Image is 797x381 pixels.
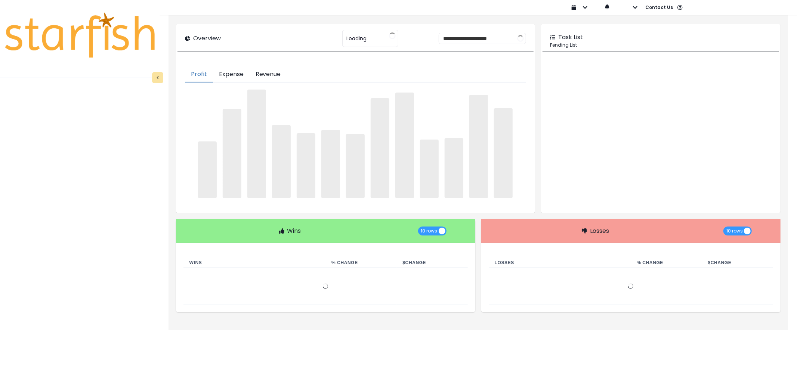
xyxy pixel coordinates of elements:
button: Expense [213,67,250,82]
span: ‌ [297,133,315,198]
p: Pending List [550,42,772,49]
span: 10 rows [726,227,743,235]
span: ‌ [395,93,414,198]
p: Losses [590,227,609,235]
button: Profit [185,67,213,82]
span: ‌ [420,140,439,199]
span: 10 rows [421,227,438,235]
p: Wins [287,227,301,235]
span: ‌ [321,130,340,198]
th: Wins [183,258,326,268]
th: $ Change [702,258,773,268]
span: ‌ [494,108,513,199]
button: Revenue [250,67,287,82]
th: % Change [325,258,396,268]
span: ‌ [247,90,266,198]
span: ‌ [272,125,291,199]
th: % Change [631,258,702,268]
span: ‌ [346,134,365,198]
span: Loading [346,31,367,46]
p: Overview [193,34,221,43]
span: ‌ [445,138,463,198]
span: ‌ [371,98,389,198]
th: Losses [489,258,631,268]
span: ‌ [469,95,488,199]
p: Task List [558,33,583,42]
span: ‌ [198,141,217,198]
th: $ Change [397,258,468,268]
span: ‌ [223,109,241,199]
